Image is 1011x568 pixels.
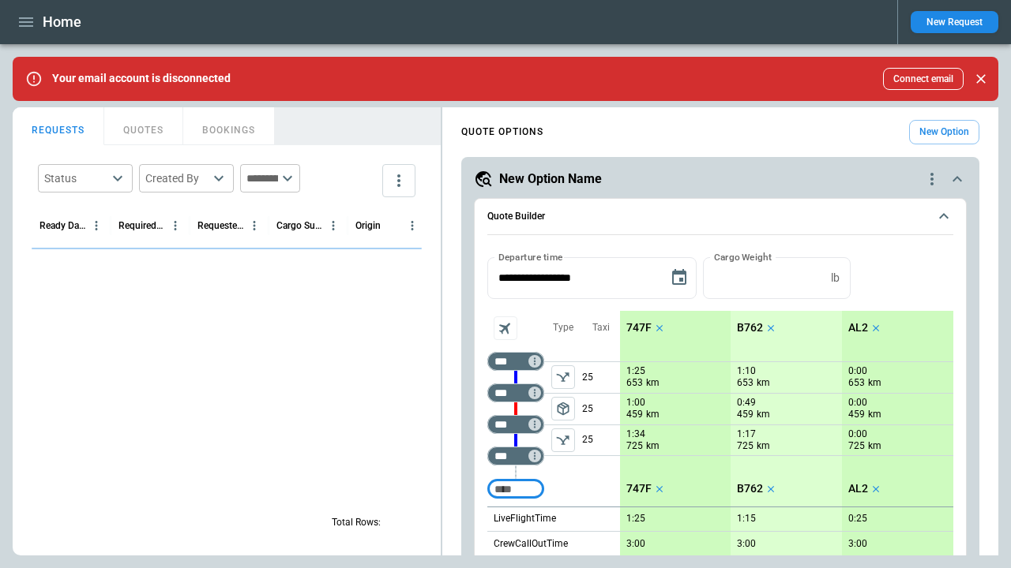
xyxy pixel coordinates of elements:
[355,220,381,231] div: Origin
[487,447,544,465] div: Too short
[52,72,231,85] p: Your email account is disconnected
[474,170,967,189] button: New Option Namequote-option-actions
[831,271,840,285] p: lb
[487,383,544,402] div: Too short
[104,107,183,145] button: QUOTES
[44,170,107,186] div: Status
[848,482,868,495] p: AL2
[487,415,544,434] div: Too short
[737,321,763,334] p: B762
[555,401,571,417] span: package_2
[499,170,602,188] h5: New Option Name
[663,262,695,293] button: Choose date, selected date is Sep 19, 2025
[868,408,881,421] p: km
[626,538,645,550] p: 3:00
[848,408,865,421] p: 459
[183,107,275,145] button: BOOKINGS
[582,394,620,424] p: 25
[553,321,573,334] p: Type
[43,13,81,32] h1: Home
[626,321,652,334] p: 747F
[848,513,867,525] p: 0:25
[909,120,979,144] button: New Option
[626,376,643,390] p: 653
[39,220,86,231] div: Ready Date & Time (UTC)
[276,220,323,231] div: Cargo Summary
[551,365,575,389] span: Type of sector
[757,376,770,390] p: km
[911,11,998,33] button: New Request
[626,428,645,440] p: 1:34
[551,397,575,420] button: left aligned
[737,482,763,495] p: B762
[848,439,865,453] p: 725
[551,428,575,452] span: Type of sector
[848,428,867,440] p: 0:00
[883,68,964,90] button: Connect email
[737,428,756,440] p: 1:17
[848,397,867,409] p: 0:00
[487,211,545,222] h6: Quote Builder
[402,215,423,236] button: Origin column menu
[498,250,563,263] label: Departure time
[868,439,881,453] p: km
[323,215,344,236] button: Cargo Summary column menu
[923,170,941,189] div: quote-option-actions
[868,376,881,390] p: km
[970,62,992,96] div: dismiss
[737,513,756,525] p: 1:15
[382,164,415,197] button: more
[551,365,575,389] button: left aligned
[626,408,643,421] p: 459
[757,408,770,421] p: km
[118,220,165,231] div: Required Date & Time (UTC)
[646,376,660,390] p: km
[646,408,660,421] p: km
[551,397,575,420] span: Type of sector
[737,365,756,377] p: 1:10
[582,425,620,455] p: 25
[145,170,209,186] div: Created By
[757,439,770,453] p: km
[626,439,643,453] p: 725
[461,129,543,136] h4: QUOTE OPTIONS
[244,215,265,236] button: Requested Route column menu
[582,362,620,393] p: 25
[848,376,865,390] p: 653
[848,321,868,334] p: AL2
[714,250,772,263] label: Cargo Weight
[737,538,756,550] p: 3:00
[848,538,867,550] p: 3:00
[737,397,756,409] p: 0:49
[737,408,754,421] p: 459
[737,376,754,390] p: 653
[737,439,754,453] p: 725
[487,352,544,371] div: Too short
[626,513,645,525] p: 1:25
[848,365,867,377] p: 0:00
[626,397,645,409] p: 1:00
[487,199,953,235] button: Quote Builder
[494,512,556,525] p: LiveFlightTime
[197,220,244,231] div: Requested Route
[13,107,104,145] button: REQUESTS
[494,316,517,340] span: Aircraft selection
[646,439,660,453] p: km
[626,482,652,495] p: 747F
[487,480,544,499] div: Too short
[592,321,610,334] p: Taxi
[332,516,381,529] p: Total Rows:
[494,537,568,551] p: CrewCallOutTime
[970,68,992,90] button: Close
[551,428,575,452] button: left aligned
[86,215,107,236] button: Ready Date & Time (UTC) column menu
[626,365,645,377] p: 1:25
[165,215,186,236] button: Required Date & Time (UTC) column menu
